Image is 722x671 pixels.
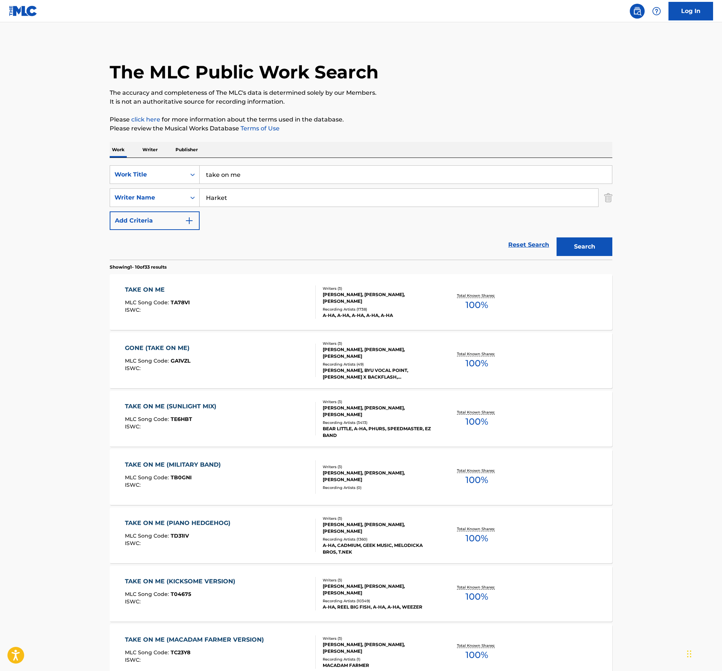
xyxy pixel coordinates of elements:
img: MLC Logo [9,6,38,16]
div: [PERSON_NAME], [PERSON_NAME], [PERSON_NAME] [323,405,435,418]
span: TE6HBT [171,416,192,422]
div: [PERSON_NAME], [PERSON_NAME], [PERSON_NAME] [323,470,435,483]
span: MLC Song Code : [125,416,171,422]
iframe: Chat Widget [685,635,722,671]
div: [PERSON_NAME], [PERSON_NAME], [PERSON_NAME] [323,583,435,596]
div: Writer Name [115,193,181,202]
p: Total Known Shares: [457,468,497,473]
span: MLC Song Code : [125,357,171,364]
div: [PERSON_NAME], [PERSON_NAME], [PERSON_NAME] [323,291,435,305]
div: TAKE ON ME (PIANO HEDGEHOG) [125,519,234,528]
p: Showing 1 - 10 of 33 results [110,264,167,270]
a: TAKE ON ME (SUNLIGHT MIX)MLC Song Code:TE6HBTISWC:Writers (3)[PERSON_NAME], [PERSON_NAME], [PERSO... [110,391,612,447]
h1: The MLC Public Work Search [110,61,378,83]
p: It is not an authoritative source for recording information. [110,97,612,106]
a: click here [131,116,160,123]
span: TB0GNI [171,474,192,481]
div: TAKE ON ME [125,285,190,294]
span: TD31IV [171,532,189,539]
p: Writer [140,142,160,158]
span: ISWC : [125,657,142,663]
span: 100 % [465,590,488,603]
p: Total Known Shares: [457,526,497,532]
span: TA78VI [171,299,190,306]
a: Reset Search [505,237,553,253]
p: Total Known Shares: [457,351,497,357]
span: MLC Song Code : [125,474,171,481]
img: 9d2ae6d4665cec9f34b9.svg [185,216,194,225]
span: GA1VZL [171,357,190,364]
p: Publisher [173,142,200,158]
span: ISWC : [125,423,142,430]
div: Recording Artists ( 1738 ) [323,307,435,312]
form: Search Form [110,165,612,260]
span: ISWC : [125,598,142,605]
span: ISWC : [125,307,142,313]
div: Recording Artists ( 49 ) [323,362,435,367]
div: [PERSON_NAME], BYU VOCAL POINT, [PERSON_NAME] X BACKFLASH, [PERSON_NAME], [PERSON_NAME] X BACKFLASH [323,367,435,380]
p: Total Known Shares: [457,643,497,648]
div: TAKE ON ME (MACADAM FARMER VERSION) [125,635,268,644]
span: MLC Song Code : [125,649,171,656]
div: BEAR LITTLE, A-HA, PHURS, SPEEDMASTER, EZ BAND [323,425,435,439]
div: GONE (TAKE ON ME) [125,344,193,353]
img: search [633,7,642,16]
p: Total Known Shares: [457,584,497,590]
span: 100 % [465,298,488,312]
div: MACADAM FARMER [323,662,435,669]
div: Writers ( 3 ) [323,516,435,521]
div: A-HA, CADMIUM, GEEK MUSIC, MELODICKA BROS, T.NEK [323,542,435,555]
span: ISWC : [125,365,142,372]
div: [PERSON_NAME], [PERSON_NAME], [PERSON_NAME] [323,521,435,535]
span: MLC Song Code : [125,299,171,306]
div: Recording Artists ( 3413 ) [323,420,435,425]
span: TC23Y8 [171,649,190,656]
a: TAKE ON ME (PIANO HEDGEHOG)MLC Song Code:TD31IVISWC:Writers (3)[PERSON_NAME], [PERSON_NAME], [PER... [110,508,612,563]
div: TAKE ON ME (SUNLIGHT MIX) [125,402,220,411]
div: Recording Artists ( 0 ) [323,485,435,490]
span: T04675 [171,591,191,597]
div: Writers ( 3 ) [323,577,435,583]
a: Terms of Use [239,125,280,132]
span: MLC Song Code : [125,532,171,539]
div: Recording Artists ( 1 ) [323,657,435,662]
div: Recording Artists ( 1360 ) [323,537,435,542]
div: Writers ( 3 ) [323,636,435,641]
div: Recording Artists ( 10349 ) [323,598,435,604]
div: Drag [687,643,692,665]
button: Search [557,237,612,256]
a: GONE (TAKE ON ME)MLC Song Code:GA1VZLISWC:Writers (3)[PERSON_NAME], [PERSON_NAME], [PERSON_NAME]R... [110,333,612,388]
div: TAKE ON ME (MILITARY BAND) [125,460,225,469]
a: TAKE ON ME (KICKSOME VERSION)MLC Song Code:T04675ISWC:Writers (3)[PERSON_NAME], [PERSON_NAME], [P... [110,566,612,622]
img: help [652,7,661,16]
p: Total Known Shares: [457,293,497,298]
a: Public Search [630,4,645,19]
span: ISWC : [125,540,142,547]
a: Log In [668,2,713,20]
div: A-HA, A-HA, A-HA, A-HA, A-HA [323,312,435,319]
p: The accuracy and completeness of The MLC's data is determined solely by our Members. [110,88,612,97]
span: 100 % [465,532,488,545]
span: 100 % [465,648,488,662]
a: TAKE ON MEMLC Song Code:TA78VIISWC:Writers (3)[PERSON_NAME], [PERSON_NAME], [PERSON_NAME]Recordin... [110,274,612,330]
img: Delete Criterion [604,188,612,207]
p: Please for more information about the terms used in the database. [110,115,612,124]
span: 100 % [465,415,488,428]
button: Add Criteria [110,211,200,230]
div: Writers ( 3 ) [323,341,435,346]
div: Writers ( 3 ) [323,399,435,405]
span: 100 % [465,473,488,487]
div: [PERSON_NAME], [PERSON_NAME], [PERSON_NAME] [323,346,435,360]
p: Please review the Musical Works Database [110,124,612,133]
div: A-HA, REEL BIG FISH, A-HA, A-HA, WEEZER [323,604,435,610]
div: Help [649,4,664,19]
div: TAKE ON ME (KICKSOME VERSION) [125,577,239,586]
div: [PERSON_NAME], [PERSON_NAME], [PERSON_NAME] [323,641,435,655]
div: Writers ( 3 ) [323,286,435,291]
span: 100 % [465,357,488,370]
span: ISWC : [125,482,142,488]
div: Writers ( 3 ) [323,464,435,470]
span: MLC Song Code : [125,591,171,597]
a: TAKE ON ME (MILITARY BAND)MLC Song Code:TB0GNIISWC:Writers (3)[PERSON_NAME], [PERSON_NAME], [PERS... [110,449,612,505]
